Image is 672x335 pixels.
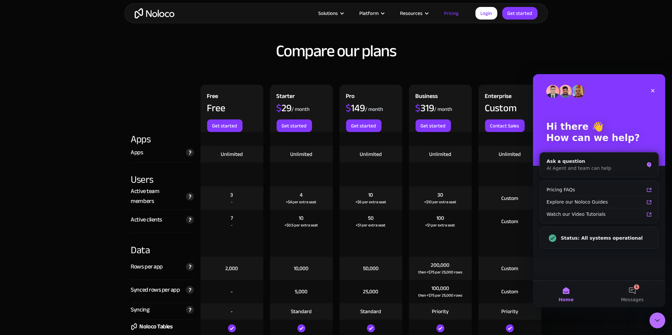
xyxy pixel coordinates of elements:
div: Syncing [131,305,150,315]
a: Get started [207,120,243,132]
div: 5,000 [295,288,308,295]
div: +$6 per extra seat [355,199,386,205]
div: +$10 per extra seat [424,199,456,205]
div: / month [434,106,453,113]
a: home [135,8,174,19]
div: Unlimited [499,151,521,158]
div: Unlimited [360,151,382,158]
div: 100 [436,215,444,222]
div: Starter [277,91,295,103]
div: Custom [501,288,518,295]
div: +$0.5 per extra seat [285,222,318,228]
div: Resources [400,9,423,18]
div: Free [207,91,218,103]
div: Standard [291,308,312,315]
a: Get started [346,120,381,132]
div: Noloco Tables [140,322,173,332]
div: 3 [231,191,233,199]
div: 2,000 [226,265,238,272]
div: / month [292,106,310,113]
div: 10 [369,191,373,199]
div: Pro [346,91,355,103]
iframe: Intercom live chat [533,74,665,307]
div: 200,000 [431,262,450,269]
div: Free [207,103,226,113]
span: $ [416,99,421,117]
div: - [231,199,233,205]
div: 100,000 [431,285,449,292]
div: +$1 per extra seat [426,222,455,228]
div: Custom [501,218,518,225]
div: Active clients [131,215,162,225]
div: Custom [485,103,517,113]
div: Standard [360,308,381,315]
a: Contact Sales [485,120,525,132]
div: 29 [277,103,292,113]
div: 10,000 [294,265,309,272]
div: +$1 per extra seat [356,222,386,228]
div: 50,000 [363,265,379,272]
div: Data [131,233,194,257]
div: 7 [231,215,233,222]
div: Unlimited [221,151,243,158]
div: Priority [501,308,518,315]
div: Solutions [319,9,338,18]
div: Apps [131,148,143,158]
span: $ [277,99,282,117]
a: Get started [502,7,538,20]
div: - [231,222,233,228]
a: Login [475,7,497,20]
div: Platform [360,9,379,18]
div: Resources [392,9,436,18]
div: Synced rows per app [131,285,180,295]
div: Platform [351,9,392,18]
div: 10 [299,215,304,222]
div: Active team members [131,186,183,206]
div: 149 [346,103,365,113]
span: $ [346,99,351,117]
div: / month [365,106,383,113]
div: 4 [300,191,303,199]
div: then +$75 per 25,000 rows [418,269,462,275]
div: Business [416,91,438,103]
div: Priority [432,308,449,315]
div: - [231,308,233,315]
div: then +$75 per 25,000 rows [418,292,462,299]
h2: Compare our plans [131,42,541,60]
div: 50 [368,215,374,222]
a: Pricing [436,9,467,18]
div: 30 [437,191,443,199]
div: 25,000 [363,288,379,295]
div: Enterprise [485,91,512,103]
div: Unlimited [429,151,451,158]
iframe: Intercom live chat [650,312,665,328]
div: Unlimited [290,151,312,158]
div: - [231,288,233,295]
div: Users [131,163,194,186]
div: Solutions [310,9,351,18]
div: Rows per app [131,262,163,272]
div: +$4 per extra seat [286,199,317,205]
div: Apps [131,132,194,146]
div: Custom [501,265,518,272]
